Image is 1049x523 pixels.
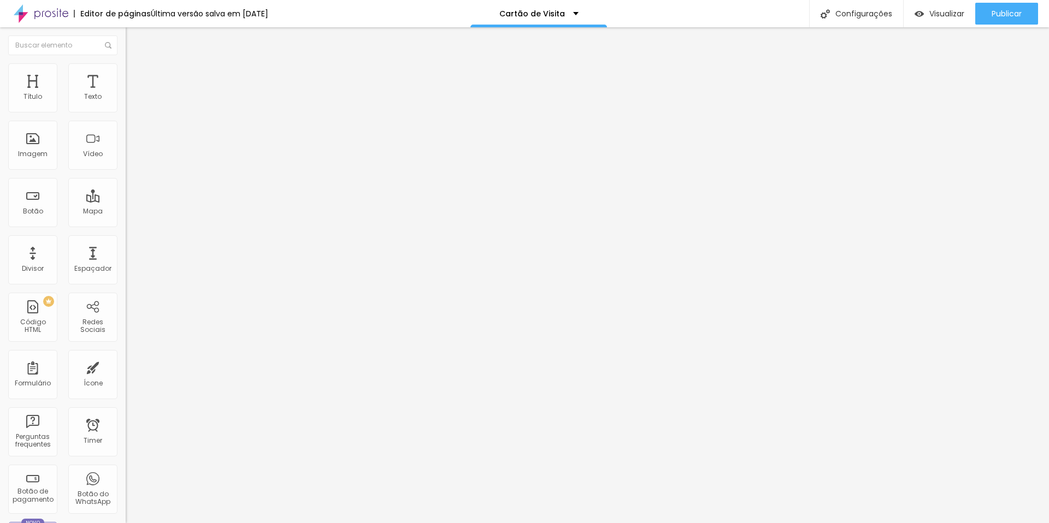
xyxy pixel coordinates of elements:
[8,35,117,55] input: Buscar elemento
[15,379,51,387] div: Formulário
[71,490,114,506] div: Botão do WhatsApp
[71,318,114,334] div: Redes Sociais
[83,150,103,158] div: Vídeo
[84,379,103,387] div: Ícone
[929,9,964,18] span: Visualizar
[23,207,43,215] div: Botão
[83,207,103,215] div: Mapa
[84,437,102,444] div: Timer
[151,10,268,17] div: Última versão salva em [DATE]
[84,93,102,100] div: Texto
[499,10,565,17] p: Cartão de Visita
[74,265,111,272] div: Espaçador
[126,27,1049,523] iframe: To enrich screen reader interactions, please activate Accessibility in Grammarly extension settings
[105,42,111,49] img: Icone
[11,318,54,334] div: Código HTML
[22,265,44,272] div: Divisor
[904,3,975,25] button: Visualizar
[821,9,830,19] img: Icone
[23,93,42,100] div: Título
[975,3,1038,25] button: Publicar
[18,150,48,158] div: Imagem
[74,10,151,17] div: Editor de páginas
[11,433,54,449] div: Perguntas frequentes
[915,9,924,19] img: view-1.svg
[11,488,54,503] div: Botão de pagamento
[992,9,1022,18] span: Publicar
